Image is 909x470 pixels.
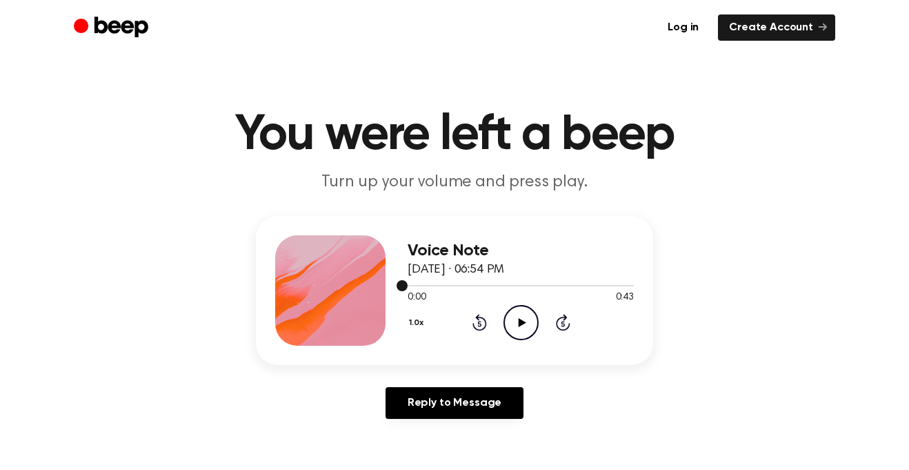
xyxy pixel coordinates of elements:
a: Log in [657,14,710,41]
span: [DATE] · 06:54 PM [408,264,504,276]
a: Reply to Message [386,387,523,419]
span: 0:00 [408,291,426,305]
h3: Voice Note [408,242,634,260]
h1: You were left a beep [101,110,808,160]
p: Turn up your volume and press play. [190,171,719,194]
span: 0:43 [616,291,634,305]
a: Beep [74,14,152,41]
button: 1.0x [408,311,429,335]
a: Create Account [718,14,835,41]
